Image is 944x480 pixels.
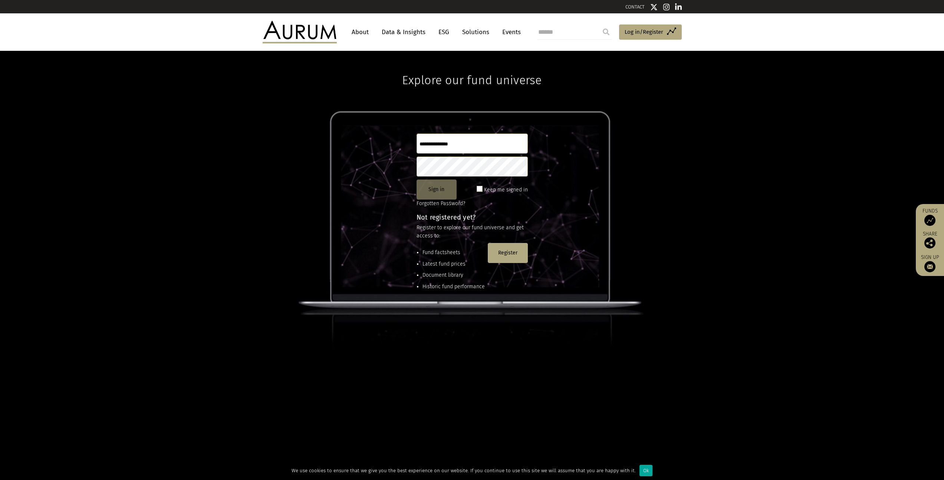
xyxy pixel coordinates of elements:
li: Document library [422,271,485,279]
a: CONTACT [625,4,645,10]
div: Share [920,231,940,249]
a: About [348,25,372,39]
input: Submit [599,24,614,39]
a: Data & Insights [378,25,429,39]
img: Linkedin icon [675,3,682,11]
li: Fund factsheets [422,249,485,257]
img: Sign up to our newsletter [924,261,935,272]
img: Aurum [263,21,337,43]
div: Ok [639,465,652,476]
a: Sign up [920,254,940,272]
span: Log in/Register [625,27,663,36]
label: Keep me signed in [484,185,528,194]
img: Access Funds [924,215,935,226]
button: Register [488,243,528,263]
li: Historic fund performance [422,283,485,291]
img: Twitter icon [650,3,658,11]
li: Latest fund prices [422,260,485,268]
a: Events [499,25,521,39]
h1: Explore our fund universe [402,51,542,87]
a: Forgotten Password? [417,200,465,207]
img: Share this post [924,237,935,249]
button: Sign in [417,180,457,200]
p: Register to explore our fund universe and get access to: [417,224,528,240]
a: Funds [920,208,940,226]
a: Log in/Register [619,24,682,40]
a: ESG [435,25,453,39]
h4: Not registered yet? [417,214,528,221]
img: Instagram icon [663,3,670,11]
a: Solutions [458,25,493,39]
